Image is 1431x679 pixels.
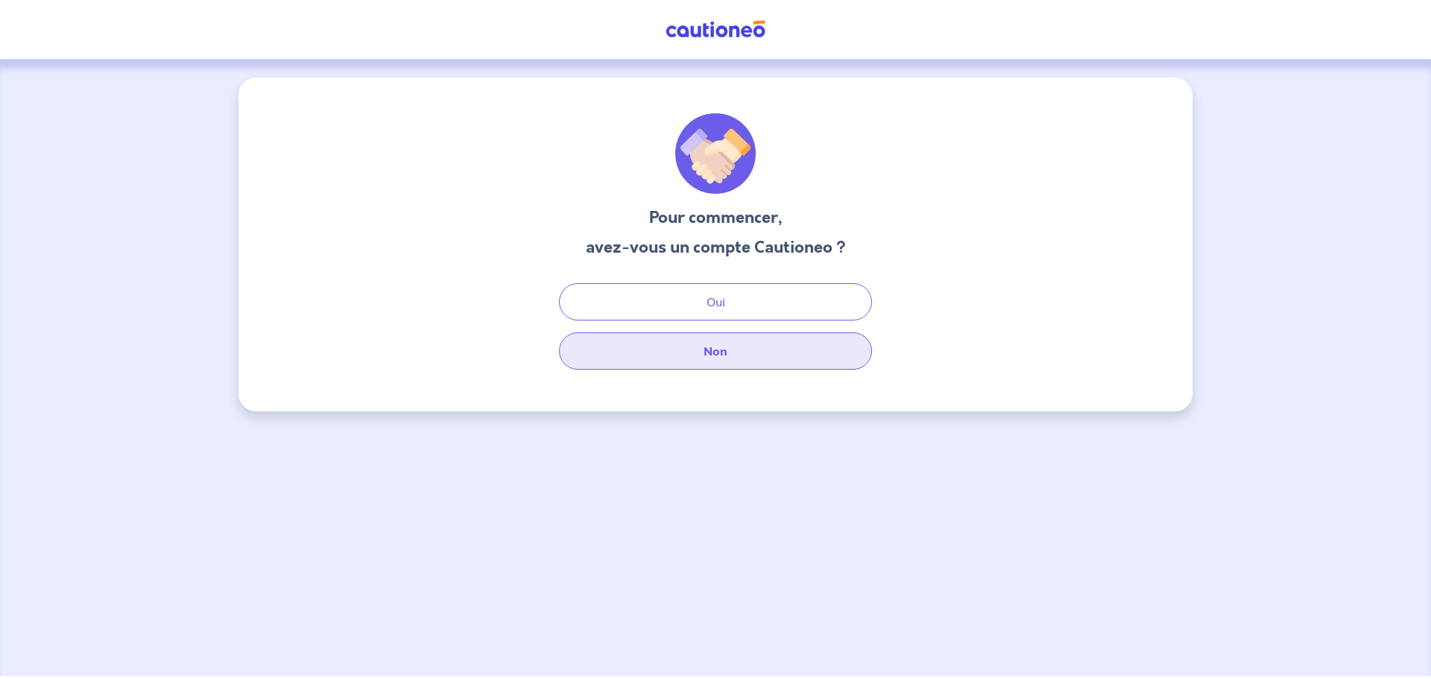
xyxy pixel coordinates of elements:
img: illu_welcome.svg [675,113,756,194]
h3: avez-vous un compte Cautioneo ? [586,236,846,259]
img: Cautioneo [660,20,771,39]
button: Oui [559,283,872,320]
button: Non [559,332,872,370]
h3: Pour commencer, [586,206,846,230]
